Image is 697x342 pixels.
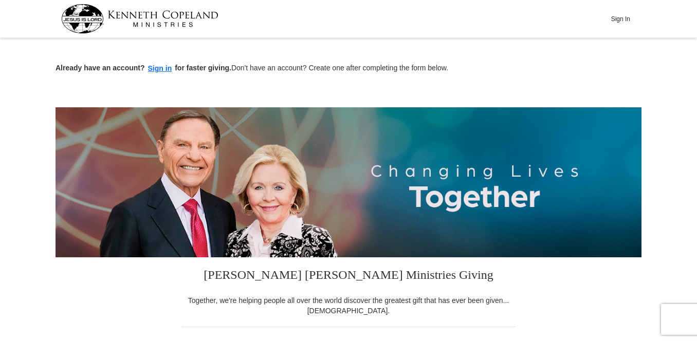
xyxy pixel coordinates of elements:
[56,63,641,74] p: Don't have an account? Create one after completing the form below.
[181,295,516,316] div: Together, we're helping people all over the world discover the greatest gift that has ever been g...
[61,4,218,33] img: kcm-header-logo.svg
[145,63,175,74] button: Sign in
[605,11,636,27] button: Sign In
[56,64,231,72] strong: Already have an account? for faster giving.
[181,257,516,295] h3: [PERSON_NAME] [PERSON_NAME] Ministries Giving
